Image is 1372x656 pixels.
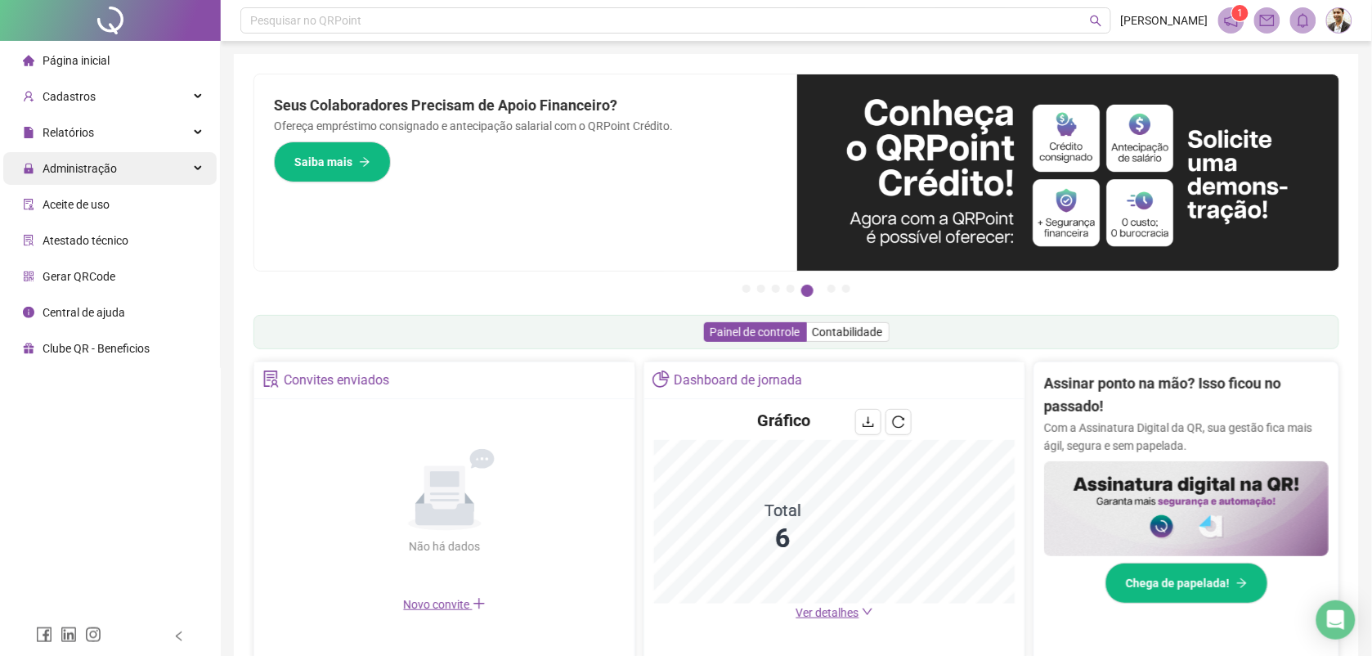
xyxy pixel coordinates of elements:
button: 7 [842,285,850,293]
span: home [23,55,34,66]
h2: Seus Colaboradores Precisam de Apoio Financeiro? [274,94,778,117]
span: 1 [1238,7,1244,19]
span: gift [23,343,34,354]
span: Administração [43,162,117,175]
span: plus [473,597,486,610]
p: Ofereça empréstimo consignado e antecipação salarial com o QRPoint Crédito. [274,117,778,135]
button: Saiba mais [274,142,391,182]
div: Open Intercom Messenger [1316,600,1356,640]
span: solution [23,235,34,246]
span: Página inicial [43,54,110,67]
span: facebook [36,627,52,643]
span: left [173,631,185,642]
h2: Assinar ponto na mão? Isso ficou no passado! [1044,372,1329,419]
p: Com a Assinatura Digital da QR, sua gestão fica mais ágil, segura e sem papelada. [1044,419,1329,455]
button: 3 [772,285,780,293]
span: info-circle [23,307,34,318]
span: Chega de papelada! [1126,574,1230,592]
span: down [862,606,873,618]
button: 4 [787,285,795,293]
a: Ver detalhes down [796,606,873,619]
span: search [1090,15,1102,27]
span: Contabilidade [813,326,883,339]
h4: Gráfico [757,409,810,432]
span: Painel de controle [711,326,800,339]
span: download [862,416,875,429]
span: [PERSON_NAME] [1121,11,1208,29]
span: lock [23,163,34,174]
span: solution [262,371,280,388]
span: linkedin [61,627,77,643]
span: file [23,127,34,138]
span: user-add [23,91,34,102]
button: 1 [742,285,751,293]
img: banner%2F11e687cd-1386-4cbd-b13b-7bd81425532d.png [797,74,1340,271]
span: bell [1296,13,1311,28]
img: banner%2F02c71560-61a6-44d4-94b9-c8ab97240462.png [1044,461,1329,556]
span: audit [23,199,34,210]
span: Central de ajuda [43,306,125,319]
div: Dashboard de jornada [674,366,802,394]
span: pie-chart [652,371,670,388]
span: Saiba mais [294,153,352,171]
div: Não há dados [370,537,520,555]
span: mail [1260,13,1275,28]
sup: 1 [1232,5,1249,21]
span: Relatórios [43,126,94,139]
span: Aceite de uso [43,198,110,211]
span: Gerar QRCode [43,270,115,283]
span: qrcode [23,271,34,282]
img: 4741 [1327,8,1352,33]
button: 2 [757,285,765,293]
span: Ver detalhes [796,606,859,619]
span: arrow-right [1236,577,1248,589]
span: Novo convite [404,598,486,611]
button: 6 [827,285,836,293]
span: Cadastros [43,90,96,103]
span: Clube QR - Beneficios [43,342,150,355]
button: Chega de papelada! [1105,563,1268,604]
button: 5 [801,285,814,297]
span: reload [892,416,905,429]
span: notification [1224,13,1239,28]
span: Atestado técnico [43,234,128,247]
div: Convites enviados [284,366,389,394]
span: arrow-right [359,156,370,168]
span: instagram [85,627,101,643]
